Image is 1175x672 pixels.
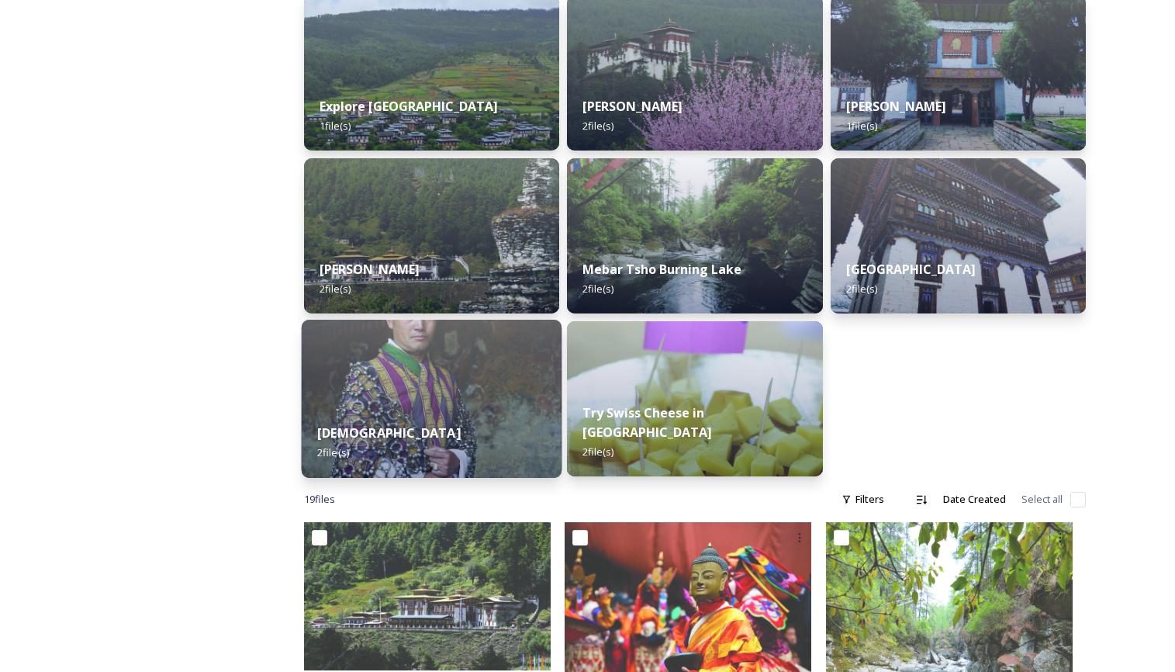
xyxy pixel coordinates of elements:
[846,282,877,296] span: 2 file(s)
[317,445,349,459] span: 2 file(s)
[320,98,498,115] strong: Explore [GEOGRAPHIC_DATA]
[834,484,892,514] div: Filters
[582,261,741,278] strong: Mebar Tsho Burning Lake
[846,261,976,278] strong: [GEOGRAPHIC_DATA]
[582,445,613,459] span: 2 file(s)
[320,261,420,278] strong: [PERSON_NAME]
[304,492,335,507] span: 19 file s
[582,404,712,441] strong: Try Swiss Cheese in [GEOGRAPHIC_DATA]
[846,119,877,133] span: 1 file(s)
[304,522,551,670] img: Bumthang Attractions header.jpg
[582,282,613,296] span: 2 file(s)
[320,282,351,296] span: 2 file(s)
[567,158,822,313] img: mebar%2520tsho.jpg
[935,484,1014,514] div: Date Created
[567,321,822,476] img: try%2520swiss%2520cheese1.jpg
[831,158,1086,313] img: ogyen%2520choling%2520musuem.jpg
[320,119,351,133] span: 1 file(s)
[317,424,461,442] strong: [DEMOGRAPHIC_DATA]
[1021,492,1063,507] span: Select all
[304,158,559,313] img: dzogkhag%2520story%2520image-11.jpg
[302,320,562,478] img: tamzhing.jpg
[582,119,613,133] span: 2 file(s)
[582,98,683,115] strong: [PERSON_NAME]
[846,98,946,115] strong: [PERSON_NAME]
